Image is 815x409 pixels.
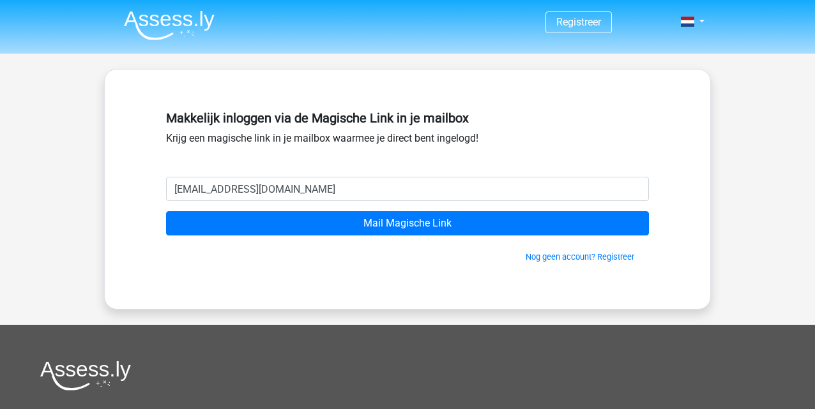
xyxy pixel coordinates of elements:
input: Mail Magische Link [166,211,649,235]
a: Nog geen account? Registreer [526,252,634,262]
div: Krijg een magische link in je mailbox waarmee je direct bent ingelogd! [166,105,649,177]
h5: Makkelijk inloggen via de Magische Link in je mailbox [166,110,649,126]
img: Assessly [124,10,215,40]
input: Email [166,177,649,201]
a: Registreer [556,16,601,28]
img: Assessly logo [40,361,131,390]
